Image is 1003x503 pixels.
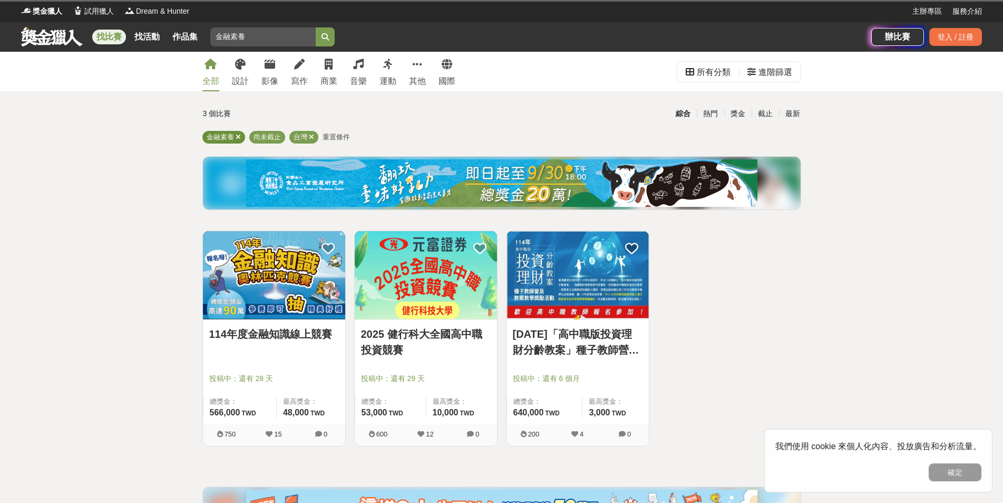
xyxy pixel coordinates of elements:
[203,231,345,320] a: Cover Image
[136,6,189,17] span: Dream & Hunter
[350,75,367,88] div: 音樂
[130,30,164,44] a: 找活動
[912,6,942,17] a: 主辦專區
[310,410,325,417] span: TWD
[203,231,345,319] img: Cover Image
[274,430,281,438] span: 15
[362,408,387,417] span: 53,000
[513,408,544,417] span: 640,000
[460,410,474,417] span: TWD
[929,463,981,481] button: 確定
[871,28,924,46] a: 辦比賽
[475,430,479,438] span: 0
[291,75,308,88] div: 寫作
[33,6,62,17] span: 獎金獵人
[439,75,455,88] div: 國際
[362,396,420,407] span: 總獎金：
[283,408,309,417] span: 48,000
[202,52,219,91] a: 全部
[409,75,426,88] div: 其他
[355,231,497,320] a: Cover Image
[320,52,337,91] a: 商業
[513,396,576,407] span: 總獎金：
[545,410,559,417] span: TWD
[507,231,649,320] a: Cover Image
[210,408,240,417] span: 566,000
[84,6,114,17] span: 試用獵人
[426,430,433,438] span: 12
[92,30,126,44] a: 找比賽
[433,408,459,417] span: 10,000
[202,75,219,88] div: 全部
[254,133,281,141] span: 尚未截止
[324,430,327,438] span: 0
[697,62,731,83] div: 所有分類
[439,52,455,91] a: 國際
[580,430,583,438] span: 4
[752,105,779,123] div: 截止
[232,75,249,88] div: 設計
[361,373,491,384] span: 投稿中：還有 29 天
[758,62,792,83] div: 進階篩選
[361,326,491,358] a: 2025 健行科大全國高中職投資競賽
[203,105,402,123] div: 3 個比賽
[209,373,339,384] span: 投稿中：還有 28 天
[73,6,114,17] a: Logo試用獵人
[388,410,403,417] span: TWD
[589,408,610,417] span: 3,000
[124,6,189,17] a: LogoDream & Hunter
[210,396,270,407] span: 總獎金：
[355,231,497,319] img: Cover Image
[376,430,388,438] span: 600
[323,133,350,141] span: 重置條件
[513,373,642,384] span: 投稿中：還有 6 個月
[379,75,396,88] div: 運動
[294,133,307,141] span: 台灣
[379,52,396,91] a: 運動
[320,75,337,88] div: 商業
[697,105,724,123] div: 熱門
[779,105,806,123] div: 最新
[291,52,308,91] a: 寫作
[724,105,752,123] div: 獎金
[246,159,757,207] img: ea6d37ea-8c75-4c97-b408-685919e50f13.jpg
[589,396,642,407] span: 最高獎金：
[261,75,278,88] div: 影像
[225,430,236,438] span: 750
[283,396,339,407] span: 最高獎金：
[507,231,649,319] img: Cover Image
[952,6,982,17] a: 服務介紹
[350,52,367,91] a: 音樂
[209,326,339,342] a: 114年度金融知識線上競賽
[21,6,62,17] a: Logo獎金獵人
[210,27,316,46] input: 全球自行車設計比賽
[627,430,631,438] span: 0
[611,410,626,417] span: TWD
[409,52,426,91] a: 其他
[669,105,697,123] div: 綜合
[124,5,135,16] img: Logo
[929,28,982,46] div: 登入 / 註冊
[21,5,32,16] img: Logo
[241,410,256,417] span: TWD
[207,133,234,141] span: 金融素養
[232,52,249,91] a: 設計
[528,430,540,438] span: 200
[775,442,981,451] span: 我們使用 cookie 來個人化內容、投放廣告和分析流量。
[513,326,642,358] a: [DATE]「高中職版投資理財分齡教案」種子教師營及教案教學獎勵活動辦法
[261,52,278,91] a: 影像
[73,5,83,16] img: Logo
[433,396,491,407] span: 最高獎金：
[168,30,202,44] a: 作品集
